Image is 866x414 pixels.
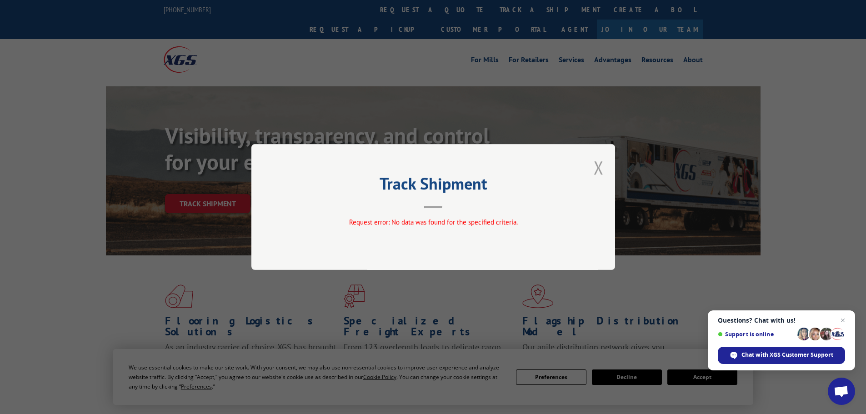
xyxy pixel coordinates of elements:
div: Open chat [828,378,855,405]
span: Request error: No data was found for the specified criteria. [349,218,517,226]
button: Close modal [594,155,604,180]
span: Questions? Chat with us! [718,317,845,324]
div: Chat with XGS Customer Support [718,347,845,364]
span: Close chat [837,315,848,326]
span: Support is online [718,331,794,338]
h2: Track Shipment [297,177,570,195]
span: Chat with XGS Customer Support [741,351,833,359]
